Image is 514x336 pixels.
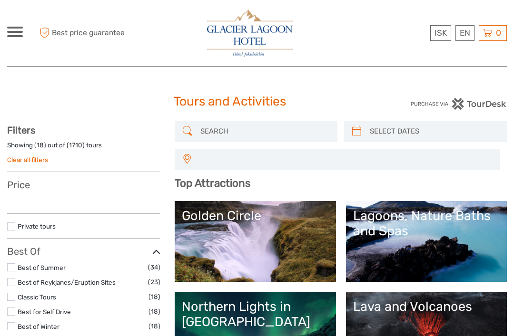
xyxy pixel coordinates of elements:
[7,141,160,155] div: Showing ( ) out of ( ) tours
[175,177,250,190] b: Top Attractions
[18,293,56,301] a: Classic Tours
[410,98,507,110] img: PurchaseViaTourDesk.png
[366,123,502,140] input: SELECT DATES
[18,264,66,271] a: Best of Summer
[494,28,503,38] span: 0
[353,208,500,239] div: Lagoons, Nature Baths and Spas
[182,208,328,223] div: Golden Circle
[435,28,447,38] span: ISK
[7,156,48,163] a: Clear all filters
[182,208,328,275] a: Golden Circle
[148,262,160,273] span: (34)
[455,25,474,41] div: EN
[182,299,328,330] div: Northern Lights in [GEOGRAPHIC_DATA]
[7,246,160,257] h3: Best Of
[69,141,82,150] label: 1710
[37,25,132,41] span: Best price guarantee
[18,308,71,316] a: Best for Self Drive
[37,141,44,150] label: 18
[148,277,160,288] span: (23)
[7,179,160,191] h3: Price
[353,299,500,314] div: Lava and Volcanoes
[353,208,500,275] a: Lagoons, Nature Baths and Spas
[148,306,160,317] span: (18)
[207,10,293,57] img: 2790-86ba44ba-e5e5-4a53-8ab7-28051417b7bc_logo_big.jpg
[174,94,340,109] h1: Tours and Activities
[148,291,160,302] span: (18)
[7,125,35,136] strong: Filters
[18,278,116,286] a: Best of Reykjanes/Eruption Sites
[148,321,160,332] span: (18)
[18,222,56,230] a: Private tours
[197,123,333,140] input: SEARCH
[18,323,59,330] a: Best of Winter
